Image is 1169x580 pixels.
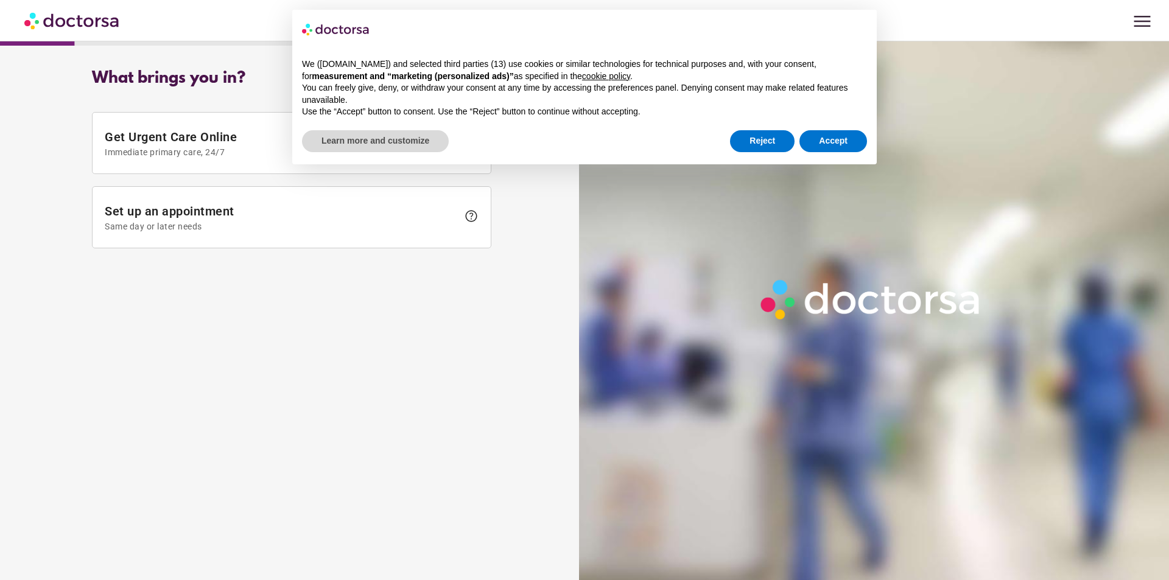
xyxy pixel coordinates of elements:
button: Learn more and customize [302,130,449,152]
button: Reject [730,130,795,152]
span: Immediate primary care, 24/7 [105,147,458,157]
span: help [464,209,479,223]
p: Use the “Accept” button to consent. Use the “Reject” button to continue without accepting. [302,106,867,118]
img: Logo-Doctorsa-trans-White-partial-flat.png [754,273,988,326]
span: menu [1131,10,1154,33]
img: logo [302,19,370,39]
button: Accept [799,130,867,152]
img: Doctorsa.com [24,7,121,34]
span: Set up an appointment [105,204,458,231]
div: What brings you in? [92,69,491,88]
p: We ([DOMAIN_NAME]) and selected third parties (13) use cookies or similar technologies for techni... [302,58,867,82]
span: Get Urgent Care Online [105,130,458,157]
p: You can freely give, deny, or withdraw your consent at any time by accessing the preferences pane... [302,82,867,106]
a: cookie policy [582,71,630,81]
strong: measurement and “marketing (personalized ads)” [312,71,513,81]
span: Same day or later needs [105,222,458,231]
